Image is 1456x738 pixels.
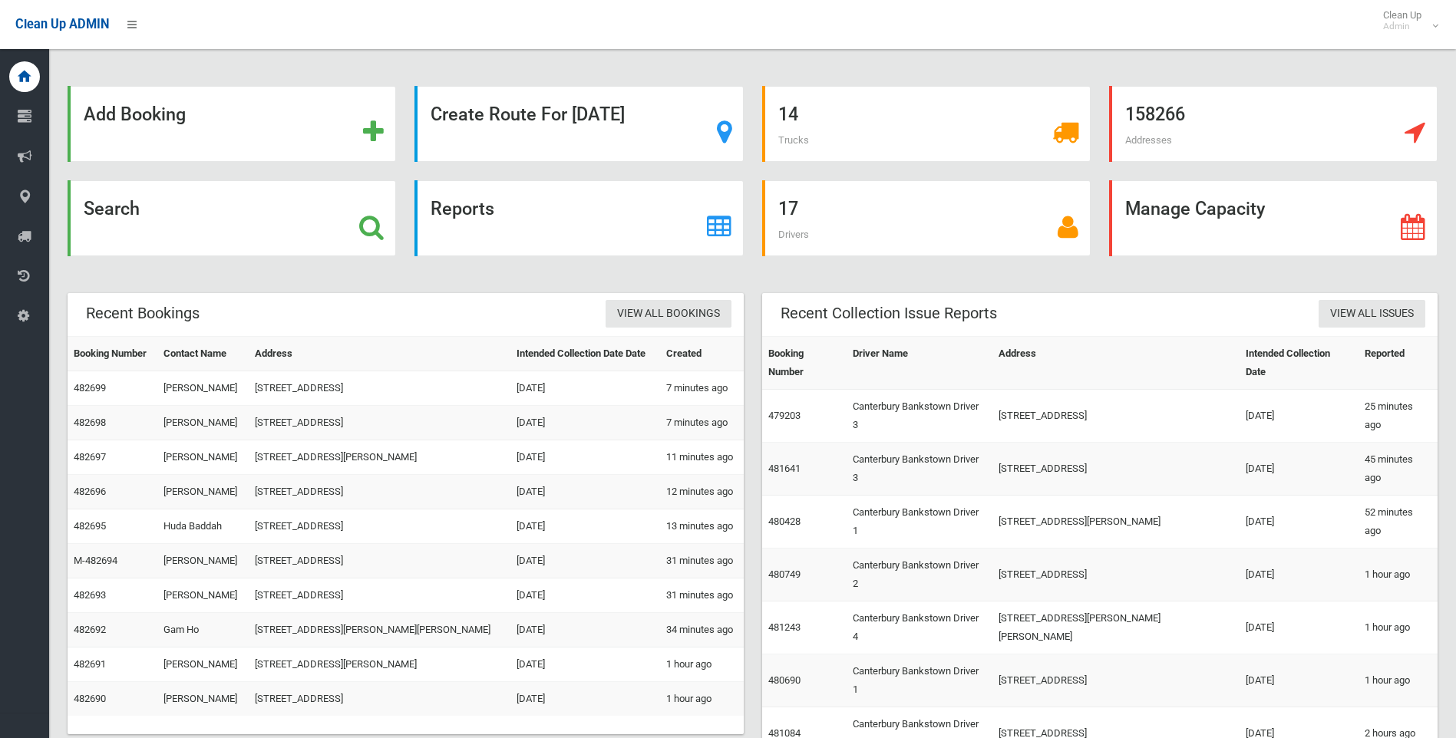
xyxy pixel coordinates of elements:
[68,86,396,162] a: Add Booking
[431,104,625,125] strong: Create Route For [DATE]
[660,682,744,717] td: 1 hour ago
[157,613,248,647] td: Gam Ho
[768,568,801,580] a: 480749
[992,654,1240,707] td: [STREET_ADDRESS]
[510,647,659,682] td: [DATE]
[157,682,248,717] td: [PERSON_NAME]
[74,624,106,635] a: 482692
[510,509,659,544] td: [DATE]
[249,371,510,406] td: [STREET_ADDRESS]
[778,134,809,146] span: Trucks
[847,337,992,390] th: Driver Name
[660,509,744,544] td: 13 minutes ago
[68,180,396,256] a: Search
[74,520,106,532] a: 482695
[660,613,744,647] td: 34 minutes ago
[992,496,1240,549] td: [STREET_ADDRESS][PERSON_NAME]
[1240,337,1359,390] th: Intended Collection Date
[1375,9,1437,32] span: Clean Up
[68,337,157,371] th: Booking Number
[1240,443,1359,496] td: [DATE]
[1125,104,1185,125] strong: 158266
[74,486,106,497] a: 482696
[15,17,109,31] span: Clean Up ADMIN
[510,544,659,578] td: [DATE]
[510,682,659,717] td: [DATE]
[249,509,510,544] td: [STREET_ADDRESS]
[74,555,117,566] a: M-482694
[992,601,1240,654] td: [STREET_ADDRESS][PERSON_NAME][PERSON_NAME]
[84,104,186,125] strong: Add Booking
[1359,496,1438,549] td: 52 minutes ago
[768,621,801,633] a: 481243
[249,544,510,578] td: [STREET_ADDRESS]
[1359,337,1438,390] th: Reported
[84,198,140,219] strong: Search
[847,654,992,707] td: Canterbury Bankstown Driver 1
[157,475,248,509] td: [PERSON_NAME]
[249,578,510,613] td: [STREET_ADDRESS]
[768,463,801,474] a: 481641
[510,613,659,647] td: [DATE]
[157,509,248,544] td: Huda Baddah
[992,443,1240,496] td: [STREET_ADDRESS]
[157,544,248,578] td: [PERSON_NAME]
[510,406,659,440] td: [DATE]
[660,578,744,613] td: 31 minutes ago
[157,647,248,682] td: [PERSON_NAME]
[660,647,744,682] td: 1 hour ago
[847,549,992,601] td: Canterbury Bankstown Driver 2
[992,549,1240,601] td: [STREET_ADDRESS]
[660,406,744,440] td: 7 minutes ago
[157,337,248,371] th: Contact Name
[1240,654,1359,707] td: [DATE]
[778,229,809,240] span: Drivers
[992,337,1240,390] th: Address
[68,298,218,328] header: Recent Bookings
[157,406,248,440] td: [PERSON_NAME]
[74,658,106,670] a: 482691
[74,451,106,463] a: 482697
[762,180,1091,256] a: 17 Drivers
[762,298,1015,328] header: Recent Collection Issue Reports
[1383,21,1421,32] small: Admin
[1359,443,1438,496] td: 45 minutes ago
[249,337,510,371] th: Address
[1359,654,1438,707] td: 1 hour ago
[847,390,992,443] td: Canterbury Bankstown Driver 3
[157,440,248,475] td: [PERSON_NAME]
[157,371,248,406] td: [PERSON_NAME]
[762,337,847,390] th: Booking Number
[510,337,659,371] th: Intended Collection Date Date
[847,496,992,549] td: Canterbury Bankstown Driver 1
[1359,390,1438,443] td: 25 minutes ago
[1240,549,1359,601] td: [DATE]
[1359,601,1438,654] td: 1 hour ago
[1240,496,1359,549] td: [DATE]
[606,300,731,328] a: View All Bookings
[249,440,510,475] td: [STREET_ADDRESS][PERSON_NAME]
[74,417,106,428] a: 482698
[1359,549,1438,601] td: 1 hour ago
[414,180,743,256] a: Reports
[1125,198,1265,219] strong: Manage Capacity
[778,198,798,219] strong: 17
[249,613,510,647] td: [STREET_ADDRESS][PERSON_NAME][PERSON_NAME]
[1319,300,1425,328] a: View All Issues
[249,682,510,717] td: [STREET_ADDRESS]
[992,390,1240,443] td: [STREET_ADDRESS]
[249,647,510,682] td: [STREET_ADDRESS][PERSON_NAME]
[414,86,743,162] a: Create Route For [DATE]
[510,440,659,475] td: [DATE]
[249,475,510,509] td: [STREET_ADDRESS]
[1240,390,1359,443] td: [DATE]
[660,371,744,406] td: 7 minutes ago
[847,601,992,654] td: Canterbury Bankstown Driver 4
[74,382,106,394] a: 482699
[431,198,494,219] strong: Reports
[768,410,801,421] a: 479203
[660,440,744,475] td: 11 minutes ago
[1240,601,1359,654] td: [DATE]
[847,443,992,496] td: Canterbury Bankstown Driver 3
[660,475,744,509] td: 12 minutes ago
